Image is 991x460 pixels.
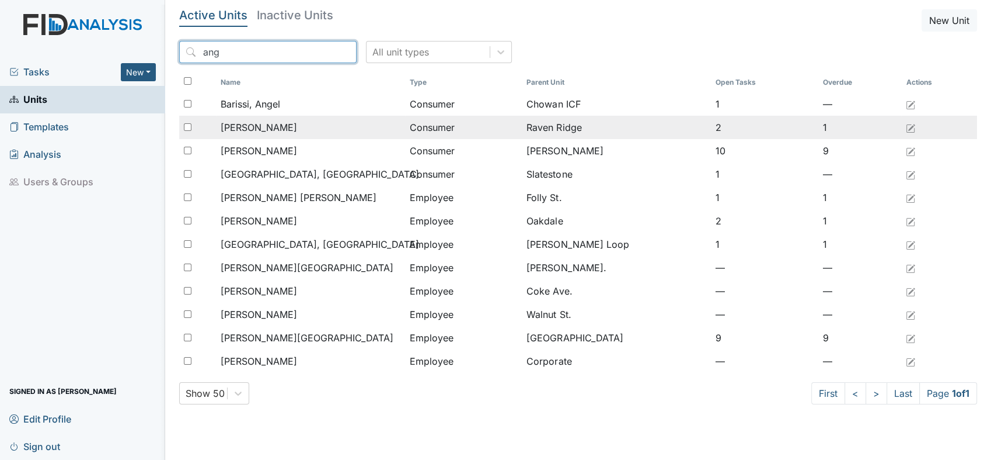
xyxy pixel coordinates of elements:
span: Analysis [9,146,61,164]
td: 1 [818,209,902,233]
a: Edit [906,354,915,368]
button: New [121,63,156,81]
td: — [711,256,818,279]
span: Page [919,382,977,404]
span: [PERSON_NAME] [PERSON_NAME] [221,191,376,205]
span: Signed in as [PERSON_NAME] [9,382,117,400]
td: 9 [818,139,902,162]
td: 1 [711,92,818,116]
td: Slatestone [522,162,711,186]
td: 1 [818,233,902,256]
td: [GEOGRAPHIC_DATA] [522,326,711,350]
a: Edit [906,307,915,321]
input: Search... [179,41,357,63]
td: 1 [818,116,902,139]
td: Employee [405,233,522,256]
span: [PERSON_NAME] [221,307,297,321]
th: Toggle SortBy [216,72,405,92]
td: Oakdale [522,209,711,233]
td: 2 [711,116,818,139]
td: — [818,162,902,186]
span: Edit Profile [9,410,71,428]
td: [PERSON_NAME] Loop [522,233,711,256]
td: 1 [711,186,818,209]
a: Edit [906,97,915,111]
td: — [818,92,902,116]
td: — [818,256,902,279]
td: Coke Ave. [522,279,711,303]
td: Consumer [405,162,522,186]
td: 1 [711,233,818,256]
span: [GEOGRAPHIC_DATA], [GEOGRAPHIC_DATA] [221,237,419,251]
span: [PERSON_NAME] [221,214,297,228]
span: [PERSON_NAME] [221,144,297,158]
span: Units [9,91,47,109]
td: — [818,279,902,303]
nav: task-pagination [811,382,977,404]
span: Barissi, Angel [221,97,280,111]
td: Employee [405,186,522,209]
td: [PERSON_NAME] [522,139,711,162]
td: — [711,303,818,326]
td: Employee [405,279,522,303]
td: Folly St. [522,186,711,209]
h5: Active Units [179,9,247,21]
span: [PERSON_NAME] [221,284,297,298]
th: Toggle SortBy [711,72,818,92]
td: Consumer [405,139,522,162]
a: Tasks [9,65,121,79]
td: 1 [818,186,902,209]
a: Edit [906,120,915,134]
span: Sign out [9,437,60,455]
td: Employee [405,326,522,350]
td: — [818,350,902,373]
td: Corporate [522,350,711,373]
a: Edit [906,191,915,205]
td: Employee [405,209,522,233]
th: Actions [901,72,959,92]
input: Toggle All Rows Selected [184,77,191,85]
a: Edit [906,167,915,181]
a: First [811,382,845,404]
a: Edit [906,261,915,275]
td: — [711,350,818,373]
th: Toggle SortBy [522,72,711,92]
td: Chowan ICF [522,92,711,116]
span: [GEOGRAPHIC_DATA], [GEOGRAPHIC_DATA] [221,167,419,181]
span: Templates [9,118,69,136]
td: — [818,303,902,326]
a: > [866,382,887,404]
td: 9 [711,326,818,350]
td: Employee [405,303,522,326]
span: [PERSON_NAME][GEOGRAPHIC_DATA] [221,261,393,275]
th: Toggle SortBy [405,72,522,92]
span: [PERSON_NAME] [221,120,297,134]
td: Walnut St. [522,303,711,326]
td: Consumer [405,116,522,139]
th: Toggle SortBy [818,72,902,92]
strong: 1 of 1 [952,388,969,399]
a: Last [887,382,920,404]
div: Show 50 [186,386,225,400]
span: [PERSON_NAME] [221,354,297,368]
a: Edit [906,331,915,345]
td: 9 [818,326,902,350]
a: < [845,382,866,404]
td: Consumer [405,92,522,116]
td: 2 [711,209,818,233]
td: [PERSON_NAME]. [522,256,711,279]
td: Raven Ridge [522,116,711,139]
div: All unit types [372,45,429,59]
button: New Unit [922,9,977,32]
a: Edit [906,144,915,158]
td: Employee [405,350,522,373]
a: Edit [906,284,915,298]
h5: Inactive Units [257,9,333,21]
td: 10 [711,139,818,162]
td: 1 [711,162,818,186]
td: Employee [405,256,522,279]
a: Edit [906,214,915,228]
td: — [711,279,818,303]
a: Edit [906,237,915,251]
